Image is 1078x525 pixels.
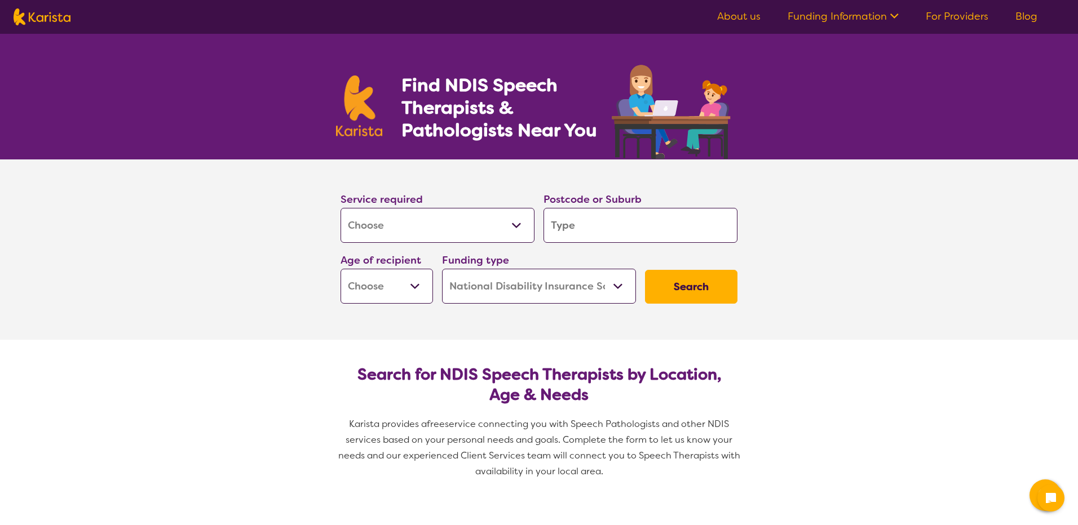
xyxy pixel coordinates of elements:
[349,418,427,430] span: Karista provides a
[1015,10,1037,23] a: Blog
[341,193,423,206] label: Service required
[717,10,761,23] a: About us
[1030,479,1061,511] button: Channel Menu
[544,208,737,243] input: Type
[544,193,642,206] label: Postcode or Suburb
[427,418,445,430] span: free
[926,10,988,23] a: For Providers
[350,364,728,405] h2: Search for NDIS Speech Therapists by Location, Age & Needs
[788,10,899,23] a: Funding Information
[341,253,421,267] label: Age of recipient
[645,270,737,304] button: Search
[14,8,70,25] img: Karista logo
[336,75,382,136] img: Karista logo
[401,74,610,141] h1: Find NDIS Speech Therapists & Pathologists Near You
[338,418,743,477] span: service connecting you with Speech Pathologists and other NDIS services based on your personal ne...
[442,253,509,267] label: Funding type
[603,61,742,159] img: speech-therapy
